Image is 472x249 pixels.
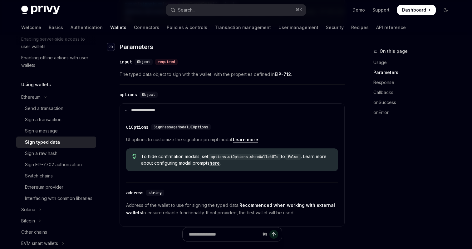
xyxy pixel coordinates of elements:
[16,148,96,159] a: Sign a raw hash
[351,20,369,35] a: Recipes
[21,81,51,88] h5: Using wallets
[16,137,96,148] a: Sign typed data
[296,7,302,12] span: ⌘ K
[126,136,338,143] span: UI options to customize the signature prompt modal.
[16,159,96,170] a: Sign EIP-7702 authorization
[25,150,57,157] div: Sign a raw hash
[278,20,318,35] a: User management
[25,183,63,191] div: Ethereum provider
[373,107,456,117] a: onError
[16,215,96,227] button: Toggle Bitcoin section
[373,77,456,87] a: Response
[21,206,35,213] div: Solana
[16,204,96,215] button: Toggle Solana section
[137,59,150,64] span: Object
[21,240,58,247] div: EVM smart wallets
[71,20,103,35] a: Authentication
[154,125,208,130] span: SignMessageModalUIOptions
[373,97,456,107] a: onSuccess
[16,193,96,204] a: Interfacing with common libraries
[21,6,60,14] img: dark logo
[16,114,96,125] a: Sign a transaction
[326,20,344,35] a: Security
[16,170,96,182] a: Switch chains
[16,238,96,249] button: Toggle EVM smart wallets section
[25,195,92,202] div: Interfacing with common libraries
[166,4,306,16] button: Open search
[285,154,301,160] code: false
[441,5,451,15] button: Toggle dark mode
[25,116,61,123] div: Sign a transaction
[21,217,35,225] div: Bitcoin
[167,20,207,35] a: Policies & controls
[126,190,144,196] div: address
[49,20,63,35] a: Basics
[16,182,96,193] a: Ethereum provider
[373,87,456,97] a: Callbacks
[352,7,365,13] a: Demo
[373,57,456,67] a: Usage
[120,59,132,65] div: input
[189,227,260,241] input: Ask a question...
[21,54,92,69] div: Enabling offline actions with user wallets
[149,190,162,195] span: string
[155,59,178,65] div: required
[16,125,96,137] a: Sign a message
[269,230,278,239] button: Send message
[132,154,137,160] svg: Tip
[215,20,271,35] a: Transaction management
[126,202,335,215] strong: Recommended when working with external wallets
[16,52,96,71] a: Enabling offline actions with user wallets
[120,71,345,78] span: The typed data object to sign with the wallet, with the properties defined in .
[21,20,41,35] a: Welcome
[402,7,426,13] span: Dashboard
[126,124,149,130] div: uiOptions
[25,138,60,146] div: Sign typed data
[178,6,195,14] div: Search...
[16,103,96,114] a: Send a transaction
[397,5,436,15] a: Dashboard
[209,160,220,166] a: here
[208,154,281,160] code: options.uiOptions.showWalletUIs
[25,105,63,112] div: Send a transaction
[233,137,258,142] a: Learn more
[25,161,82,168] div: Sign EIP-7702 authorization
[21,228,47,236] div: Other chains
[25,127,58,135] div: Sign a message
[16,227,96,238] a: Other chains
[372,7,390,13] a: Support
[21,93,41,101] div: Ethereum
[126,202,338,217] span: Address of the wallet to use for signing the typed data. to ensure reliable functionality. If not...
[120,92,137,98] div: options
[120,42,153,51] span: Parameters
[373,67,456,77] a: Parameters
[134,20,159,35] a: Connectors
[25,172,53,180] div: Switch chains
[110,20,126,35] a: Wallets
[142,92,155,97] span: Object
[107,42,120,51] a: Navigate to header
[275,72,291,77] a: EIP-712
[141,153,332,166] span: To hide confirmation modals, set to . Learn more about configuring modal prompts .
[16,92,96,103] button: Toggle Ethereum section
[380,47,408,55] span: On this page
[376,20,406,35] a: API reference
